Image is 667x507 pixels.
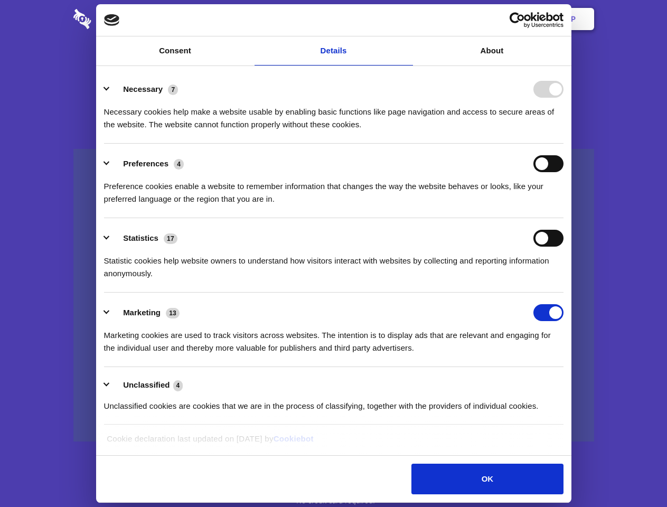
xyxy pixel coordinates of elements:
a: Login [479,3,525,35]
div: Marketing cookies are used to track visitors across websites. The intention is to display ads tha... [104,321,563,354]
h1: Eliminate Slack Data Loss. [73,48,594,86]
label: Necessary [123,84,163,93]
a: Wistia video thumbnail [73,149,594,442]
a: Usercentrics Cookiebot - opens in a new window [471,12,563,28]
iframe: Drift Widget Chat Controller [614,454,654,494]
span: 4 [174,159,184,170]
a: Consent [96,36,255,65]
button: Necessary (7) [104,81,185,98]
div: Cookie declaration last updated on [DATE] by [99,433,568,453]
h4: Auto-redaction of sensitive data, encrypted data sharing and self-destructing private chats. Shar... [73,96,594,131]
button: Statistics (17) [104,230,184,247]
label: Statistics [123,233,158,242]
a: Details [255,36,413,65]
button: Preferences (4) [104,155,191,172]
label: Preferences [123,159,168,168]
div: Necessary cookies help make a website usable by enabling basic functions like page navigation and... [104,98,563,131]
button: Marketing (13) [104,304,186,321]
a: Contact [428,3,477,35]
div: Preference cookies enable a website to remember information that changes the way the website beha... [104,172,563,205]
span: 4 [173,380,183,391]
span: 13 [166,308,180,318]
div: Statistic cookies help website owners to understand how visitors interact with websites by collec... [104,247,563,280]
div: Unclassified cookies are cookies that we are in the process of classifying, together with the pro... [104,392,563,412]
a: About [413,36,571,65]
button: Unclassified (4) [104,379,190,392]
a: Cookiebot [274,434,314,443]
img: logo [104,14,120,26]
span: 17 [164,233,177,244]
img: logo-wordmark-white-trans-d4663122ce5f474addd5e946df7df03e33cb6a1c49d2221995e7729f52c070b2.svg [73,9,164,29]
a: Pricing [310,3,356,35]
label: Marketing [123,308,161,317]
span: 7 [168,84,178,95]
button: OK [411,464,563,494]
